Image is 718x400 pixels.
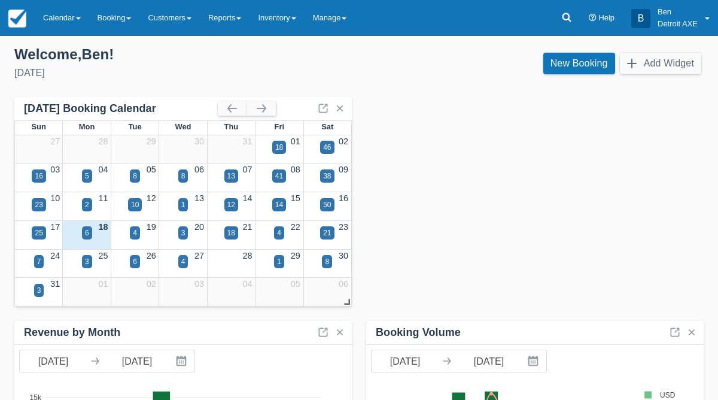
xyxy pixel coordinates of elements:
[50,165,60,174] a: 03
[99,165,108,174] a: 04
[275,142,283,153] div: 18
[85,228,89,238] div: 6
[543,53,615,74] a: New Booking
[291,193,300,203] a: 15
[104,350,171,372] input: End Date
[99,137,108,146] a: 28
[35,199,42,210] div: 23
[181,199,185,210] div: 1
[323,142,331,153] div: 46
[99,279,108,289] a: 01
[133,256,137,267] div: 6
[50,193,60,203] a: 10
[147,193,156,203] a: 12
[194,251,204,260] a: 27
[339,137,348,146] a: 02
[147,251,156,260] a: 26
[99,193,108,203] a: 11
[50,137,60,146] a: 27
[339,193,348,203] a: 16
[277,256,281,267] div: 1
[598,13,614,22] span: Help
[147,279,156,289] a: 02
[376,326,461,340] div: Booking Volume
[589,14,597,22] i: Help
[14,66,349,80] div: [DATE]
[325,256,329,267] div: 8
[131,199,139,210] div: 10
[522,350,546,372] button: Interact with the calendar and add the check-in date for your trip.
[291,222,300,232] a: 22
[181,256,185,267] div: 4
[50,279,60,289] a: 31
[275,122,285,131] span: Fri
[129,122,142,131] span: Tue
[658,6,698,18] p: Ben
[631,9,650,28] div: B
[242,279,252,289] a: 04
[620,53,701,74] button: Add Widget
[194,279,204,289] a: 03
[339,222,348,232] a: 23
[242,222,252,232] a: 21
[291,279,300,289] a: 05
[242,165,252,174] a: 07
[147,137,156,146] a: 29
[35,228,42,238] div: 25
[275,171,283,181] div: 41
[24,326,120,340] div: Revenue by Month
[227,171,235,181] div: 13
[194,222,204,232] a: 20
[35,171,42,181] div: 16
[14,46,349,63] div: Welcome , Ben !
[291,165,300,174] a: 08
[133,228,137,238] div: 4
[181,228,185,238] div: 3
[31,122,45,131] span: Sun
[24,102,218,116] div: [DATE] Booking Calendar
[99,222,108,232] a: 18
[194,137,204,146] a: 30
[85,256,89,267] div: 3
[37,256,41,267] div: 7
[372,350,439,372] input: Start Date
[50,251,60,260] a: 24
[79,122,95,131] span: Mon
[291,137,300,146] a: 01
[658,18,698,30] p: Detroit AXE
[194,193,204,203] a: 13
[147,165,156,174] a: 05
[291,251,300,260] a: 29
[323,171,331,181] div: 38
[181,171,185,181] div: 8
[133,171,137,181] div: 8
[321,122,333,131] span: Sat
[194,165,204,174] a: 06
[85,171,89,181] div: 5
[8,10,26,28] img: checkfront-main-nav-mini-logo.png
[224,122,239,131] span: Thu
[227,199,235,210] div: 12
[175,122,191,131] span: Wed
[277,228,281,238] div: 4
[323,228,331,238] div: 21
[275,199,283,210] div: 14
[242,137,252,146] a: 31
[339,279,348,289] a: 06
[227,228,235,238] div: 18
[242,251,252,260] a: 28
[339,251,348,260] a: 30
[50,222,60,232] a: 17
[147,222,156,232] a: 19
[323,199,331,210] div: 50
[99,251,108,260] a: 25
[339,165,348,174] a: 09
[171,350,194,372] button: Interact with the calendar and add the check-in date for your trip.
[455,350,522,372] input: End Date
[242,193,252,203] a: 14
[37,285,41,296] div: 3
[85,199,89,210] div: 2
[20,350,87,372] input: Start Date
